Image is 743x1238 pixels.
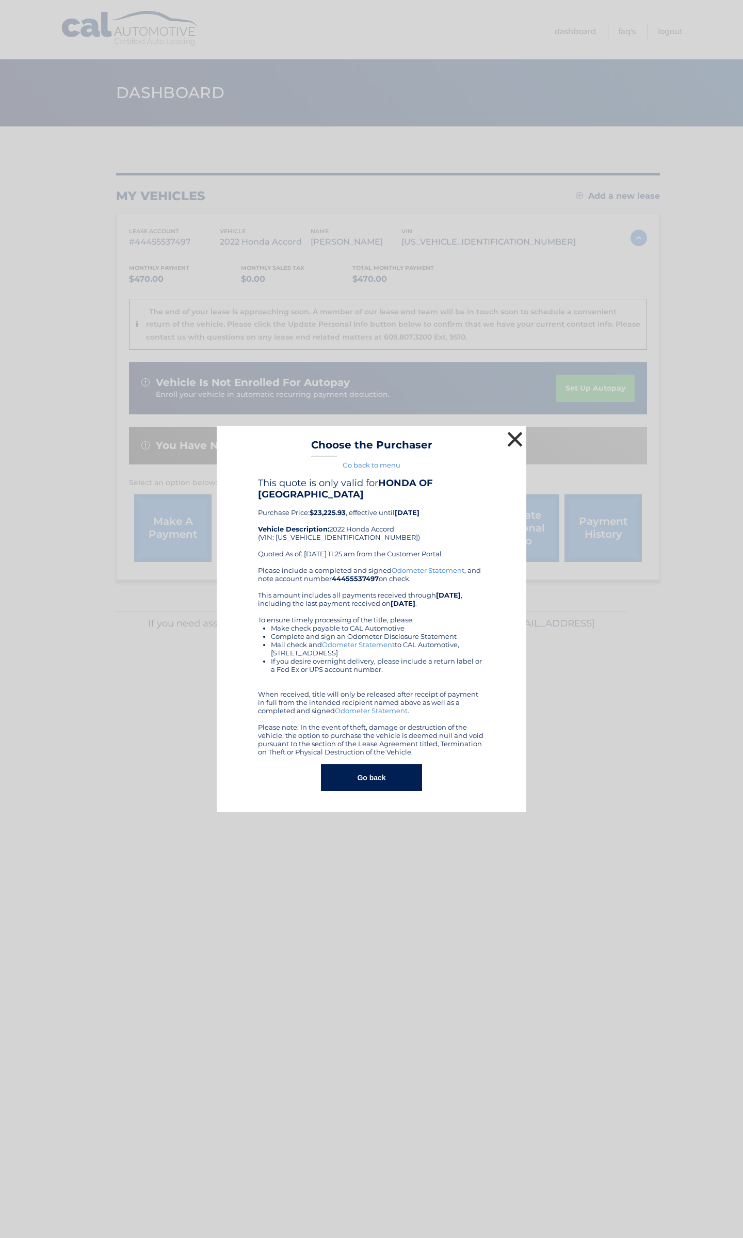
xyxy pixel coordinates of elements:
[335,706,408,715] a: Odometer Statement
[258,477,485,566] div: Purchase Price: , effective until 2022 Honda Accord (VIN: [US_VEHICLE_IDENTIFICATION_NUMBER]) Quo...
[258,477,433,500] b: HONDA OF [GEOGRAPHIC_DATA]
[310,508,346,517] b: $23,225.93
[258,525,329,533] strong: Vehicle Description:
[271,632,485,640] li: Complete and sign an Odometer Disclosure Statement
[258,477,485,500] h4: This quote is only valid for
[321,764,422,791] button: Go back
[505,429,525,449] button: ×
[271,640,485,657] li: Mail check and to CAL Automotive, [STREET_ADDRESS]
[391,599,415,607] b: [DATE]
[332,574,379,583] b: 44455537497
[271,624,485,632] li: Make check payable to CAL Automotive
[258,566,485,756] div: Please include a completed and signed , and note account number on check. This amount includes al...
[392,566,464,574] a: Odometer Statement
[271,657,485,673] li: If you desire overnight delivery, please include a return label or a Fed Ex or UPS account number.
[436,591,461,599] b: [DATE]
[322,640,395,649] a: Odometer Statement
[395,508,419,517] b: [DATE]
[343,461,400,469] a: Go back to menu
[311,439,432,457] h3: Choose the Purchaser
